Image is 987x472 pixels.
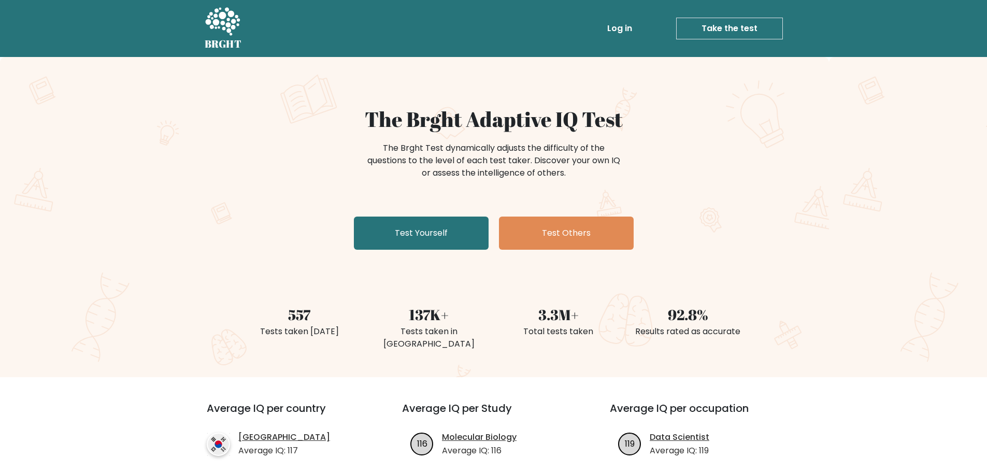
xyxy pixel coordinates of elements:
[354,217,489,250] a: Test Yourself
[630,325,747,338] div: Results rated as accurate
[205,38,242,50] h5: BRGHT
[241,325,358,338] div: Tests taken [DATE]
[442,445,517,457] p: Average IQ: 116
[630,304,747,325] div: 92.8%
[238,431,330,444] a: [GEOGRAPHIC_DATA]
[207,433,230,456] img: country
[364,142,623,179] div: The Brght Test dynamically adjusts the difficulty of the questions to the level of each test take...
[205,4,242,53] a: BRGHT
[241,107,747,132] h1: The Brght Adaptive IQ Test
[500,325,617,338] div: Total tests taken
[442,431,517,444] a: Molecular Biology
[650,431,709,444] a: Data Scientist
[417,437,427,449] text: 116
[603,18,636,39] a: Log in
[500,304,617,325] div: 3.3M+
[676,18,783,39] a: Take the test
[207,402,365,427] h3: Average IQ per country
[238,445,330,457] p: Average IQ: 117
[370,325,488,350] div: Tests taken in [GEOGRAPHIC_DATA]
[499,217,634,250] a: Test Others
[610,402,793,427] h3: Average IQ per occupation
[402,402,585,427] h3: Average IQ per Study
[650,445,709,457] p: Average IQ: 119
[370,304,488,325] div: 137K+
[241,304,358,325] div: 557
[625,437,635,449] text: 119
